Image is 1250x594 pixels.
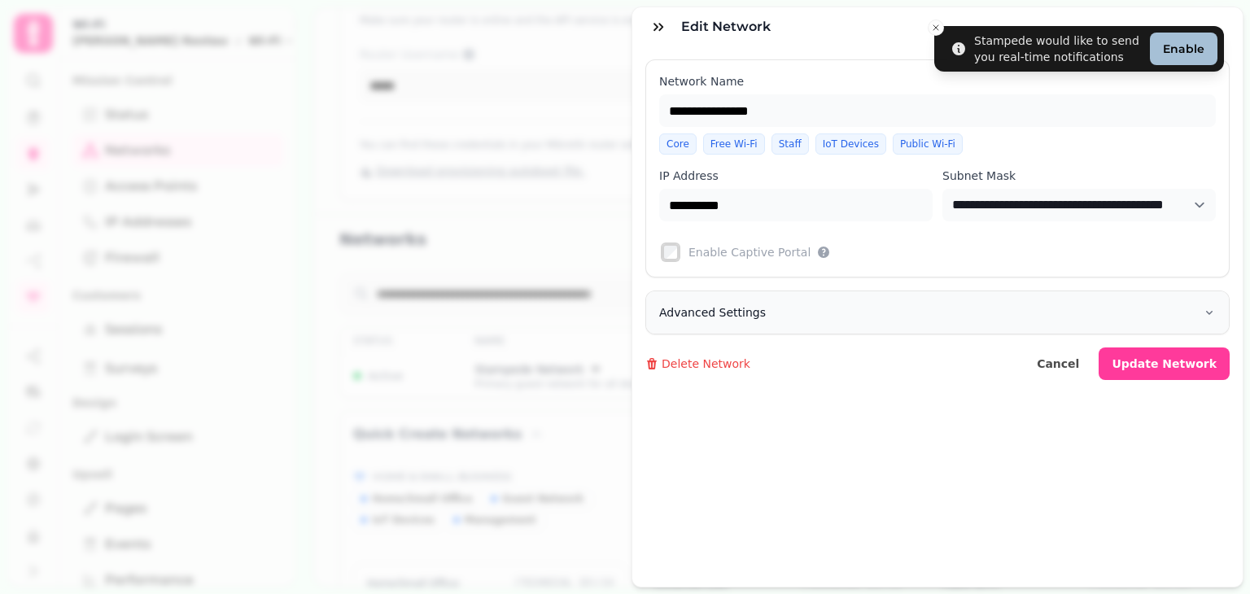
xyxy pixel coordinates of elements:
[893,133,963,155] button: Public Wi-Fi
[771,133,809,155] button: Staff
[659,133,697,155] button: Core
[703,133,765,155] button: Free Wi-Fi
[646,291,1229,334] button: Advanced Settings
[659,73,1216,90] label: Network Name
[1099,347,1230,380] button: Update Network
[942,168,1216,184] label: Subnet Mask
[1037,358,1079,369] span: Cancel
[659,304,766,321] span: Advanced Settings
[1112,358,1217,369] span: Update Network
[1024,347,1092,380] button: Cancel
[815,133,886,155] button: IoT Devices
[688,244,811,260] label: Enable Captive Portal
[681,17,777,37] h3: Edit Network
[659,168,933,184] label: IP Address
[645,356,750,372] button: Delete Network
